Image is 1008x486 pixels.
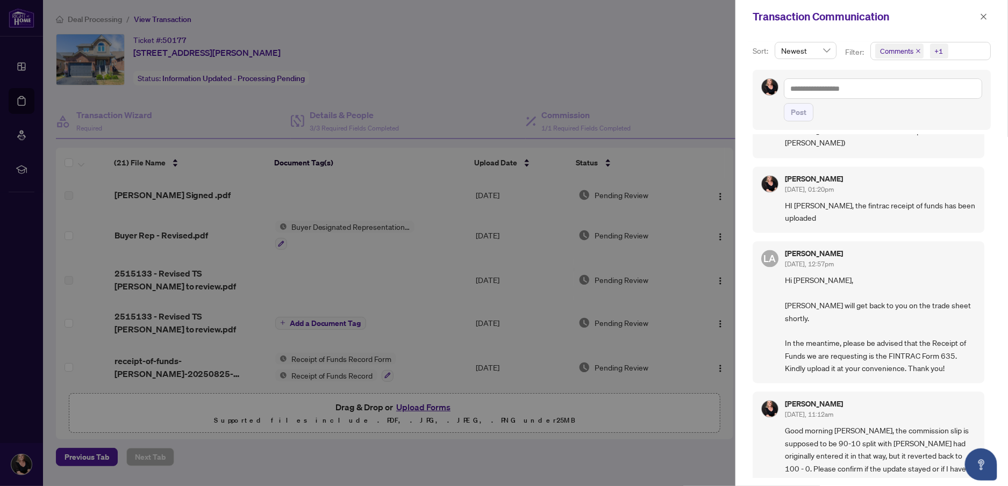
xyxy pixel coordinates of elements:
button: Open asap [965,448,997,481]
h5: [PERSON_NAME] [785,176,843,183]
span: [DATE], 12:57pm [785,260,834,269]
span: close [916,48,921,54]
button: Post [784,103,813,121]
span: [DATE], 11:12am [785,411,833,419]
p: Sort: [753,45,770,57]
span: Comments [875,43,924,59]
p: Filter: [845,46,866,58]
img: Profile Icon [762,79,778,95]
span: Comments [880,46,913,56]
h5: [PERSON_NAME] [785,401,843,408]
img: Profile Icon [762,176,778,192]
span: Newest [781,42,830,59]
div: Transaction Communication [753,9,977,25]
h5: [PERSON_NAME] [785,250,843,258]
span: close [980,13,988,20]
div: +1 [935,46,943,56]
span: LA [764,251,776,266]
span: Hi [PERSON_NAME], [PERSON_NAME] will get back to you on the trade sheet shortly. In the meantime,... [785,274,976,375]
span: [DATE], 01:20pm [785,186,834,194]
img: Profile Icon [762,401,778,417]
span: HI [PERSON_NAME], the fintrac receipt of funds has been uploaded [785,200,976,225]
